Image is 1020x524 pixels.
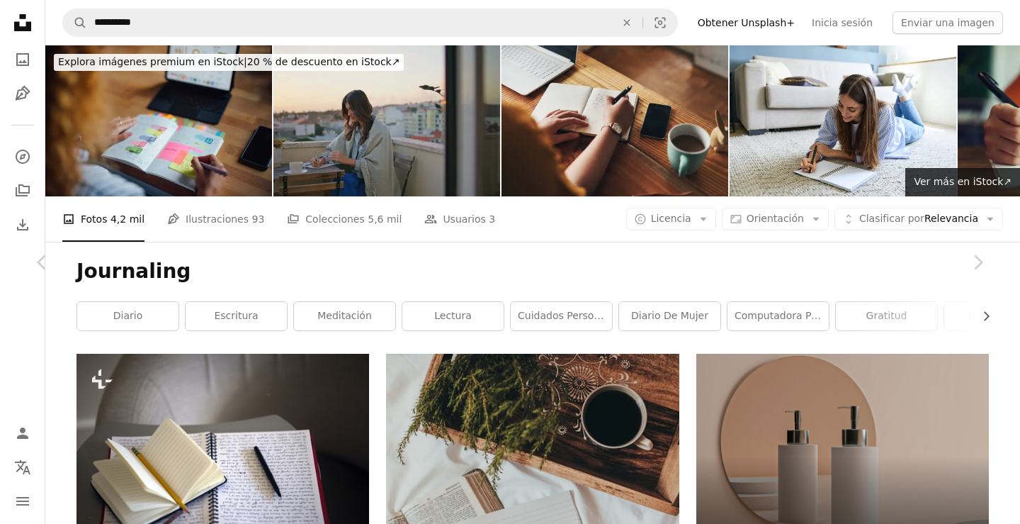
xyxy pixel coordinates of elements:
[273,45,500,196] img: Cuaderno de escritura morena romántico descansando primer plano del balcón de la noche. Mujer autora
[186,302,287,330] a: escritura
[8,487,37,515] button: Menú
[294,302,395,330] a: meditación
[58,56,399,67] span: 20 % de descuento en iStock ↗
[8,419,37,447] a: Iniciar sesión / Registrarse
[722,208,829,230] button: Orientación
[611,9,642,36] button: Borrar
[424,196,495,242] a: Usuarios 3
[8,45,37,74] a: Fotos
[63,9,87,36] button: Buscar en Unsplash
[651,213,691,224] span: Licencia
[730,45,956,196] img: Young woman lying on carpet writing in notebook at home
[368,211,402,227] span: 5,6 mil
[8,143,37,171] a: Explorar
[8,79,37,108] a: Ilustraciones
[834,208,1003,230] button: Clasificar porRelevancia
[58,56,247,67] span: Explora imágenes premium en iStock |
[76,445,369,457] a: un cuaderno con un bolígrafo encima.
[727,302,829,330] a: computadora portátil
[511,302,612,330] a: cuidados personales
[251,211,264,227] span: 93
[62,9,678,37] form: Encuentra imágenes en todo el sitio
[77,302,178,330] a: diario
[747,213,804,224] span: Orientación
[76,259,989,284] h1: Journaling
[803,11,881,34] a: Inicia sesión
[45,45,412,79] a: Explora imágenes premium en iStock|20 % de descuento en iStock↗
[643,9,677,36] button: Búsqueda visual
[287,196,402,242] a: Colecciones 5,6 mil
[501,45,728,196] img: Organízate, hazlo
[45,45,272,196] img: Persona Planeando Y Escribiendo Notas En Acogedor Ambiente De Café
[402,302,504,330] a: lectura
[859,213,924,224] span: Clasificar por
[619,302,720,330] a: Diario de mujer
[905,168,1020,196] a: Ver más en iStock↗
[859,212,978,226] span: Relevancia
[836,302,937,330] a: gratitud
[167,196,264,242] a: Ilustraciones 93
[489,211,495,227] span: 3
[689,11,803,34] a: Obtener Unsplash+
[892,11,1003,34] button: Enviar una imagen
[8,453,37,481] button: Idioma
[935,194,1020,330] a: Siguiente
[626,208,716,230] button: Licencia
[914,176,1011,187] span: Ver más en iStock ↗
[8,177,37,205] a: Colecciones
